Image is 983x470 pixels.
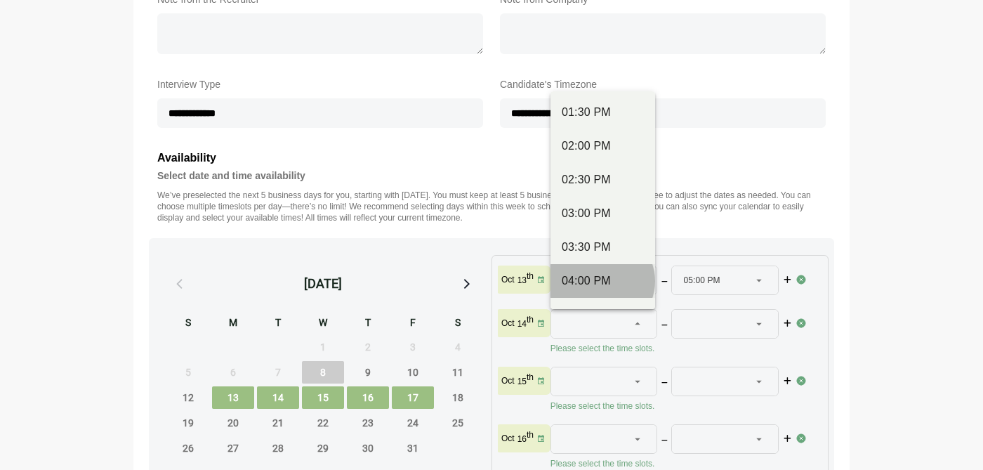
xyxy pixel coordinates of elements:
[683,266,720,294] span: 05:00 PM
[500,76,826,93] label: Candidate's Timezone
[527,430,534,440] sup: th
[562,273,644,289] div: 04:00 PM
[501,274,515,285] p: Oct
[562,239,644,256] div: 03:30 PM
[437,315,479,333] div: S
[257,412,299,434] span: Tuesday, October 21, 2025
[302,336,344,358] span: Wednesday, October 1, 2025
[167,315,209,333] div: S
[392,315,434,333] div: F
[562,171,644,188] div: 02:30 PM
[527,315,534,325] sup: th
[347,412,389,434] span: Thursday, October 23, 2025
[257,437,299,459] span: Tuesday, October 28, 2025
[527,372,534,382] sup: th
[501,375,515,386] p: Oct
[347,437,389,459] span: Thursday, October 30, 2025
[562,205,644,222] div: 03:00 PM
[392,386,434,409] span: Friday, October 17, 2025
[437,361,479,384] span: Saturday, October 11, 2025
[550,458,796,469] p: Please select the time slots.
[347,386,389,409] span: Thursday, October 16, 2025
[550,400,796,412] p: Please select the time slots.
[302,386,344,409] span: Wednesday, October 15, 2025
[392,336,434,358] span: Friday, October 3, 2025
[437,386,479,409] span: Saturday, October 18, 2025
[562,104,644,121] div: 01:30 PM
[167,437,209,459] span: Sunday, October 26, 2025
[501,318,515,329] p: Oct
[157,190,826,223] p: We’ve preselected the next 5 business days for you, starting with [DATE]. You must keep at least ...
[257,315,299,333] div: T
[167,412,209,434] span: Sunday, October 19, 2025
[347,361,389,384] span: Thursday, October 9, 2025
[302,315,344,333] div: W
[437,412,479,434] span: Saturday, October 25, 2025
[157,167,826,184] h4: Select date and time availability
[517,275,527,285] strong: 13
[517,377,527,386] strong: 15
[392,437,434,459] span: Friday, October 31, 2025
[517,319,527,329] strong: 14
[437,336,479,358] span: Saturday, October 4, 2025
[212,412,254,434] span: Monday, October 20, 2025
[347,315,389,333] div: T
[257,386,299,409] span: Tuesday, October 14, 2025
[302,361,344,384] span: Wednesday, October 8, 2025
[167,361,209,384] span: Sunday, October 5, 2025
[527,271,534,281] sup: th
[157,76,483,93] label: Interview Type
[562,138,644,155] div: 02:00 PM
[304,274,342,294] div: [DATE]
[212,386,254,409] span: Monday, October 13, 2025
[157,149,826,167] h3: Availability
[257,361,299,384] span: Tuesday, October 7, 2025
[167,386,209,409] span: Sunday, October 12, 2025
[517,434,527,444] strong: 16
[212,315,254,333] div: M
[302,412,344,434] span: Wednesday, October 22, 2025
[392,361,434,384] span: Friday, October 10, 2025
[302,437,344,459] span: Wednesday, October 29, 2025
[550,343,796,354] p: Please select the time slots.
[501,433,515,444] p: Oct
[562,306,644,323] div: 04:30 PM
[392,412,434,434] span: Friday, October 24, 2025
[347,336,389,358] span: Thursday, October 2, 2025
[212,361,254,384] span: Monday, October 6, 2025
[212,437,254,459] span: Monday, October 27, 2025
